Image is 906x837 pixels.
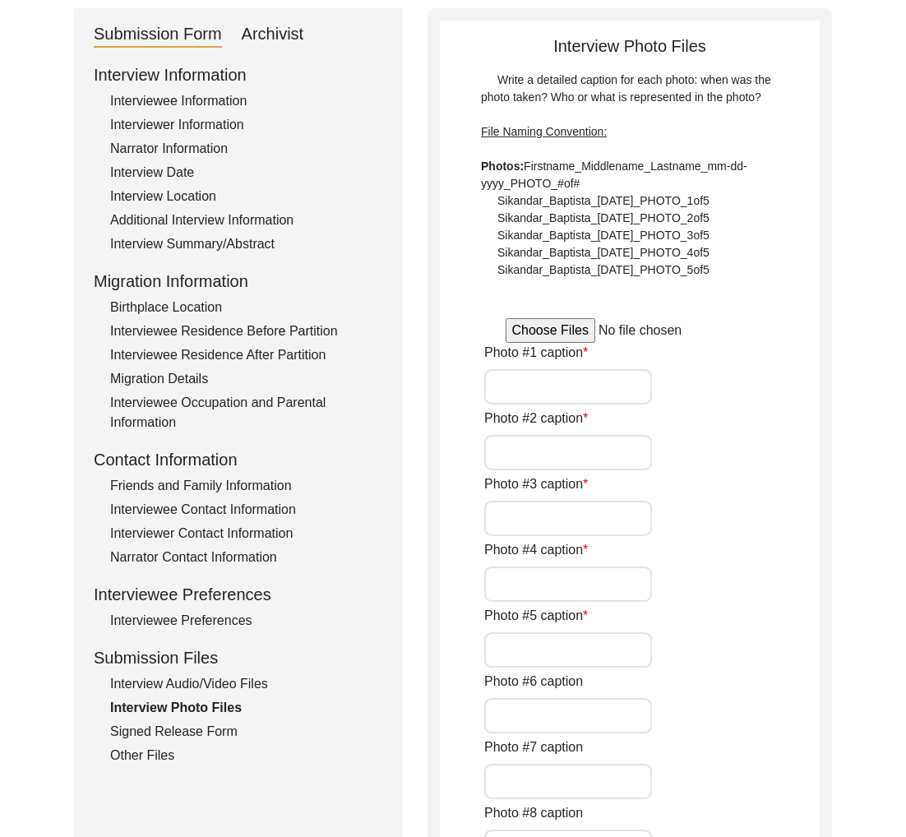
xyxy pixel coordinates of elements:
[484,540,588,560] label: Photo #4 caption
[484,738,583,757] label: Photo #7 caption
[481,72,779,279] div: Write a detailed caption for each photo: when was the photo taken? Who or what is represented in ...
[242,21,304,48] div: Archivist
[110,345,383,365] div: Interviewee Residence After Partition
[484,343,588,363] label: Photo #1 caption
[110,746,383,765] div: Other Files
[110,369,383,389] div: Migration Details
[110,611,383,631] div: Interviewee Preferences
[110,698,383,718] div: Interview Photo Files
[110,91,383,111] div: Interviewee Information
[110,115,383,135] div: Interviewer Information
[94,62,383,87] div: Interview Information
[110,674,383,694] div: Interview Audio/Video Files
[110,234,383,254] div: Interview Summary/Abstract
[110,548,383,567] div: Narrator Contact Information
[110,722,383,742] div: Signed Release Form
[484,672,583,691] label: Photo #6 caption
[110,210,383,230] div: Additional Interview Information
[110,321,383,341] div: Interviewee Residence Before Partition
[481,125,607,138] span: File Naming Convention:
[110,393,383,432] div: Interviewee Occupation and Parental Information
[94,21,222,48] div: Submission Form
[484,606,588,626] label: Photo #5 caption
[110,476,383,496] div: Friends and Family Information
[481,160,524,173] b: Photos:
[94,645,383,670] div: Submission Files
[94,582,383,607] div: Interviewee Preferences
[110,500,383,520] div: Interviewee Contact Information
[440,34,820,279] div: Interview Photo Files
[94,447,383,472] div: Contact Information
[484,474,588,494] label: Photo #3 caption
[484,803,583,823] label: Photo #8 caption
[484,409,588,428] label: Photo #2 caption
[110,163,383,183] div: Interview Date
[110,139,383,159] div: Narrator Information
[110,187,383,206] div: Interview Location
[110,298,383,317] div: Birthplace Location
[94,269,383,294] div: Migration Information
[110,524,383,543] div: Interviewer Contact Information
